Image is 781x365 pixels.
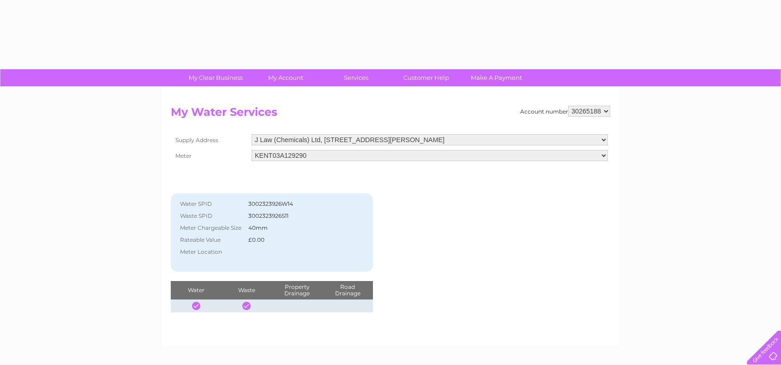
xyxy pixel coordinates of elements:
[171,148,249,163] th: Meter
[175,210,246,222] th: Waste SPID
[178,69,254,86] a: My Clear Business
[272,281,322,299] th: Property Drainage
[246,210,352,222] td: 3002323926S11
[221,281,271,299] th: Waste
[318,69,394,86] a: Services
[246,222,352,234] td: 40mm
[246,198,352,210] td: 3002323926W14
[248,69,324,86] a: My Account
[246,234,352,246] td: £0.00
[175,198,246,210] th: Water SPID
[458,69,535,86] a: Make A Payment
[171,281,221,299] th: Water
[171,132,249,148] th: Supply Address
[322,281,373,299] th: Road Drainage
[175,246,246,258] th: Meter Location
[175,234,246,246] th: Rateable Value
[520,106,610,117] div: Account number
[171,106,610,123] h2: My Water Services
[388,69,464,86] a: Customer Help
[175,222,246,234] th: Meter Chargeable Size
